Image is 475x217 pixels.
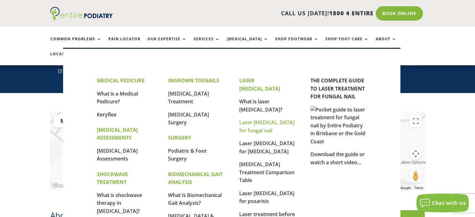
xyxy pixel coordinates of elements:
[310,151,365,166] a: Download the guide or watch a short video...
[239,190,294,205] a: Laser [MEDICAL_DATA] for psoarisis
[52,182,72,190] a: Open this area in Google Maps (opens a new window)
[58,59,138,75] p: [STREET_ADDRESS], [STREET_ADDRESS]
[168,134,191,141] strong: SURGERY
[416,194,469,212] button: Chat with us
[168,90,209,105] a: [MEDICAL_DATA] Treatment
[239,98,282,113] a: What is laser [MEDICAL_DATA]?
[310,106,367,146] img: Pocket guide to laser treatment for fungal nail by Entire Podiatry in Brisbane or the Gold Coast
[50,52,82,65] a: Locations
[239,119,294,134] a: Laser [MEDICAL_DATA] for fungal nail
[329,9,374,17] span: 1800 4 ENTIRE
[50,37,101,50] a: Common Problems
[168,171,223,186] strong: BIOMECHANICAL GAIT ANALYSIS
[168,192,222,207] a: What Is Biomechanical Gait Analysis?
[239,140,294,155] a: Laser [MEDICAL_DATA] for [MEDICAL_DATA]
[97,77,145,84] strong: MEDICAL PEDICURE
[227,37,268,50] a: [MEDICAL_DATA]
[409,147,422,160] button: Map camera controls
[414,186,423,190] a: Terms
[97,90,138,105] a: What is a Medical Pedicure?
[50,7,113,20] img: logo (1)
[325,37,369,50] a: Shop Foot Care
[168,147,206,162] a: Podiatric & Foot Surgery
[97,192,142,215] a: What is shockwave therapy in [MEDICAL_DATA]?
[409,170,422,182] button: Drag Pegman onto the map to open Street View
[97,111,116,118] a: Keryflex
[239,77,280,92] strong: LASER [MEDICAL_DATA]
[50,15,113,21] a: Entire Podiatry
[432,200,466,206] span: Chat with us
[310,77,365,100] a: THE COMPLETE GUIDE TO LASER TREATMENT FOR FUNGAL NAIL
[376,37,397,50] a: About
[239,161,294,184] a: [MEDICAL_DATA] Treatment Comparison Table
[168,77,219,84] strong: INGROWN TOENAILS
[409,115,422,127] button: Toggle fullscreen view
[97,171,128,186] strong: SHOCKWAVE TREATMENT
[108,37,141,50] a: Pain Locator
[52,182,72,190] img: Google
[53,115,79,127] button: Show street map
[97,126,138,141] strong: [MEDICAL_DATA] ASSESSMENTS
[97,147,138,162] a: [MEDICAL_DATA] Assessments
[168,111,209,126] a: [MEDICAL_DATA] Surgery
[376,6,423,21] a: Book Online
[194,37,220,50] a: Services
[147,37,187,50] a: Our Expertise
[137,9,374,17] p: CALL US [DATE]!
[275,37,319,50] a: Shop Footwear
